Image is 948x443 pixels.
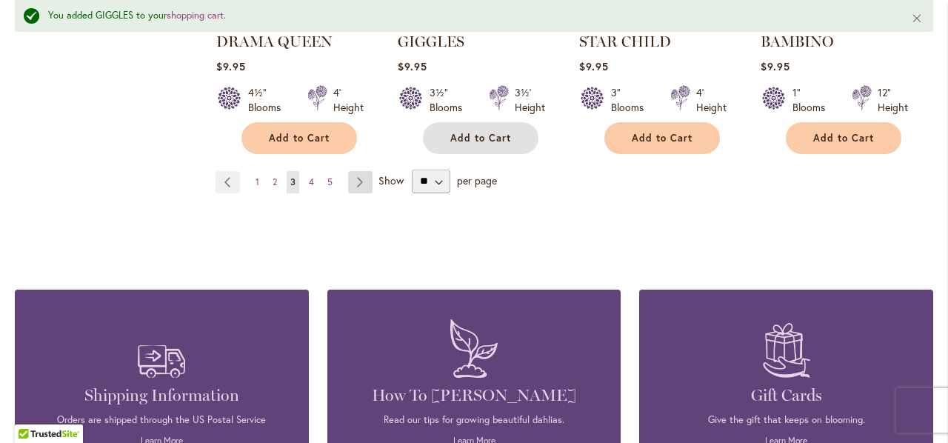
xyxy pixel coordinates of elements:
[324,171,336,193] a: 5
[48,9,889,23] div: You added GIGGLES to your .
[611,85,652,115] div: 3" Blooms
[579,33,671,50] a: STAR CHILD
[350,385,599,406] h4: How To [PERSON_NAME]
[269,171,281,193] a: 2
[579,59,609,73] span: $9.95
[398,59,427,73] span: $9.95
[792,85,834,115] div: 1" Blooms
[216,33,333,50] a: DRAMA QUEEN
[333,85,364,115] div: 4' Height
[398,33,464,50] a: GIGGLES
[327,176,333,187] span: 5
[813,132,874,144] span: Add to Cart
[37,385,287,406] h4: Shipping Information
[378,173,404,187] span: Show
[515,85,545,115] div: 3½' Height
[309,176,314,187] span: 4
[450,132,511,144] span: Add to Cart
[430,85,471,115] div: 3½" Blooms
[269,132,330,144] span: Add to Cart
[256,176,259,187] span: 1
[761,33,833,50] a: BAMBINO
[878,85,908,115] div: 12" Height
[216,59,246,73] span: $9.95
[252,171,263,193] a: 1
[273,176,277,187] span: 2
[696,85,727,115] div: 4' Height
[37,413,287,427] p: Orders are shipped through the US Postal Service
[290,176,296,187] span: 3
[167,9,224,21] a: shopping cart
[241,122,357,154] button: Add to Cart
[11,390,53,432] iframe: Launch Accessibility Center
[305,171,318,193] a: 4
[661,385,911,406] h4: Gift Cards
[457,173,497,187] span: per page
[350,413,599,427] p: Read our tips for growing beautiful dahlias.
[604,122,720,154] button: Add to Cart
[632,132,692,144] span: Add to Cart
[786,122,901,154] button: Add to Cart
[248,85,290,115] div: 4½" Blooms
[761,59,790,73] span: $9.95
[423,122,538,154] button: Add to Cart
[661,413,911,427] p: Give the gift that keeps on blooming.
